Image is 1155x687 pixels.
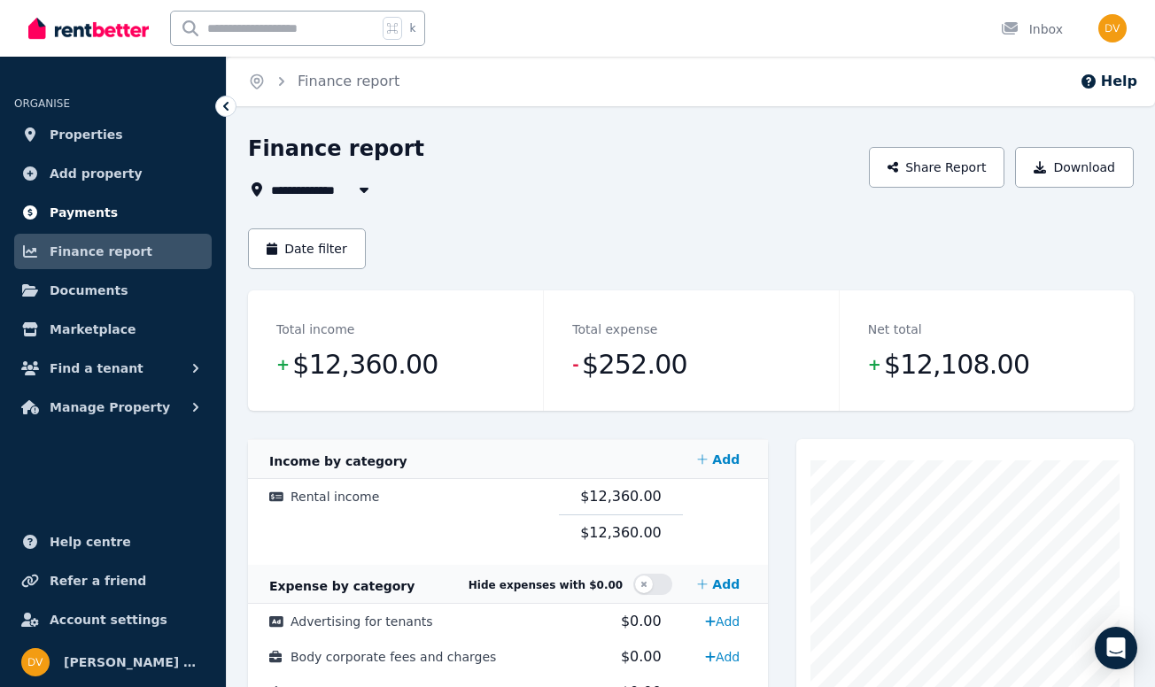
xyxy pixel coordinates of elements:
[621,613,662,629] span: $0.00
[14,273,212,308] a: Documents
[50,124,123,145] span: Properties
[21,648,50,676] img: Debra Van Den Born
[469,579,623,591] span: Hide expenses with $0.00
[64,652,205,673] span: [PERSON_NAME] Born
[50,397,170,418] span: Manage Property
[572,352,578,377] span: -
[1080,71,1137,92] button: Help
[409,21,415,35] span: k
[269,579,415,593] span: Expense by category
[14,97,70,110] span: ORGANISE
[698,607,747,636] a: Add
[690,567,747,602] a: Add
[298,73,399,89] a: Finance report
[50,570,146,591] span: Refer a friend
[227,57,421,106] nav: Breadcrumb
[1015,147,1134,188] button: Download
[269,454,407,468] span: Income by category
[50,319,136,340] span: Marketplace
[291,614,433,629] span: Advertising for tenants
[868,352,880,377] span: +
[869,147,1005,188] button: Share Report
[690,442,747,477] a: Add
[50,358,143,379] span: Find a tenant
[14,524,212,560] a: Help centre
[14,390,212,425] button: Manage Property
[580,488,662,505] span: $12,360.00
[14,195,212,230] a: Payments
[248,135,424,163] h1: Finance report
[868,319,922,340] dt: Net total
[582,347,687,382] span: $252.00
[276,319,354,340] dt: Total income
[50,202,118,223] span: Payments
[884,347,1029,382] span: $12,108.00
[14,156,212,191] a: Add property
[291,490,379,504] span: Rental income
[1098,14,1127,42] img: Debra Van Den Born
[14,351,212,386] button: Find a tenant
[621,648,662,665] span: $0.00
[292,347,438,382] span: $12,360.00
[14,602,212,637] a: Account settings
[248,228,366,269] button: Date filter
[276,352,289,377] span: +
[14,117,212,152] a: Properties
[50,531,131,552] span: Help centre
[580,524,662,541] span: $12,360.00
[572,319,657,340] dt: Total expense
[50,241,152,262] span: Finance report
[50,280,128,301] span: Documents
[1001,20,1063,38] div: Inbox
[698,643,747,671] a: Add
[50,609,167,630] span: Account settings
[14,234,212,269] a: Finance report
[50,163,143,184] span: Add property
[291,650,496,664] span: Body corporate fees and charges
[14,312,212,347] a: Marketplace
[14,563,212,598] a: Refer a friend
[28,15,149,42] img: RentBetter
[1095,627,1137,669] div: Open Intercom Messenger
